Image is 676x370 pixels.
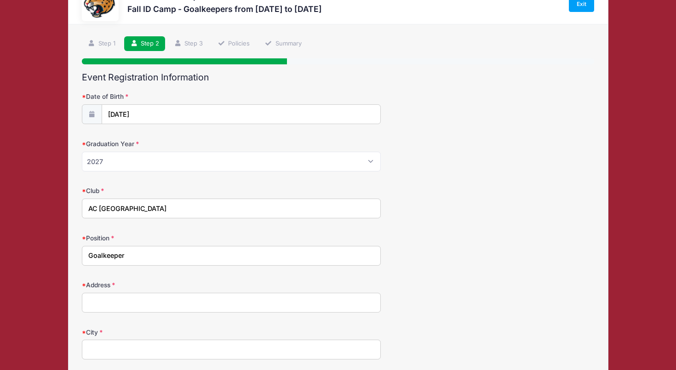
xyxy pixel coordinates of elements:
label: Date of Birth [82,92,253,101]
input: mm/dd/yyyy [102,104,381,124]
label: Graduation Year [82,139,253,148]
h2: Event Registration Information [82,72,595,83]
a: Step 3 [168,36,209,51]
a: Summary [259,36,308,51]
a: Step 1 [82,36,121,51]
label: Club [82,186,253,195]
a: Step 2 [124,36,165,51]
h3: Fall ID Camp - Goalkeepers from [DATE] to [DATE] [127,4,322,14]
label: Address [82,280,253,290]
a: Policies [212,36,256,51]
label: Position [82,233,253,243]
label: City [82,328,253,337]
